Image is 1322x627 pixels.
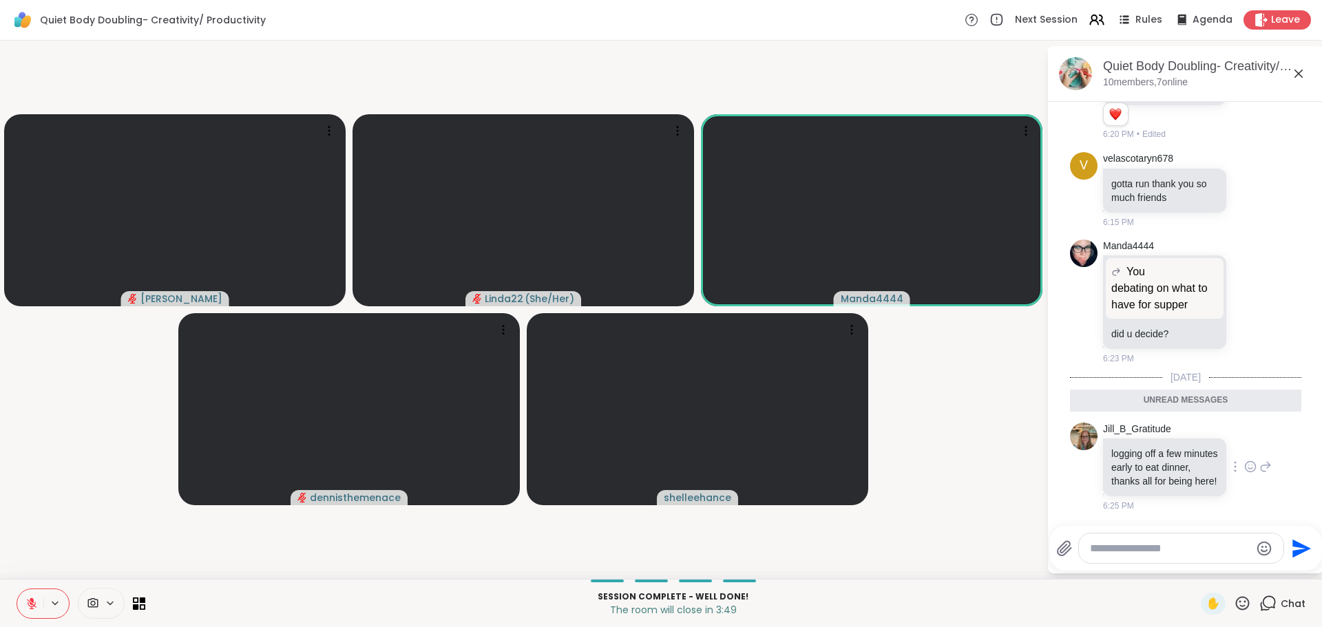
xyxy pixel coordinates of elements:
[485,292,523,306] span: Linda22
[1281,597,1305,610] span: Chat
[154,603,1193,617] p: The room will close in 3:49
[1015,13,1078,27] span: Next Session
[525,292,574,306] span: ( She/Her )
[1103,76,1188,89] p: 10 members, 7 online
[1104,103,1128,125] div: Reaction list
[297,493,307,502] span: audio-muted
[1103,128,1134,140] span: 6:20 PM
[1193,13,1232,27] span: Agenda
[310,491,401,504] span: dennisthemenace
[472,294,482,304] span: audio-muted
[1070,240,1098,267] img: https://sharewell-space-live.sfo3.digitaloceanspaces.com/user-generated/9d626cd0-0697-47e5-a38d-3...
[1137,128,1140,140] span: •
[1103,216,1134,229] span: 6:15 PM
[11,8,34,32] img: ShareWell Logomark
[1256,540,1272,557] button: Emoji picker
[1206,595,1220,612] span: ✋
[154,591,1193,603] p: Session Complete - well done!
[1111,177,1218,204] p: gotta run thank you so much friends
[1111,327,1218,341] p: did u decide?
[1059,57,1092,90] img: Quiet Body Doubling- Creativity/ Productivity , Oct 13
[1070,390,1301,412] div: Unread messages
[1108,109,1122,120] button: Reactions: love
[1135,13,1162,27] span: Rules
[1103,58,1312,75] div: Quiet Body Doubling- Creativity/ Productivity , [DATE]
[1271,13,1300,27] span: Leave
[1103,152,1173,166] a: velascotaryn678
[1103,240,1154,253] a: Manda4444
[1111,447,1218,488] p: logging off a few minutes early to eat dinner, thanks all for being here!
[1103,500,1134,512] span: 6:25 PM
[1103,423,1171,436] a: Jill_B_Gratitude
[1111,280,1218,313] p: debating on what to have for supper
[841,292,903,306] span: Manda4444
[140,292,222,306] span: [PERSON_NAME]
[1070,423,1098,450] img: https://sharewell-space-live.sfo3.digitaloceanspaces.com/user-generated/2564abe4-c444-4046-864b-7...
[1080,156,1088,175] span: v
[40,13,266,27] span: Quiet Body Doubling- Creativity/ Productivity
[1284,533,1315,564] button: Send
[1142,128,1166,140] span: Edited
[1103,352,1134,365] span: 6:23 PM
[1126,264,1145,280] span: You
[1090,542,1250,555] textarea: Type your message
[1162,370,1209,384] span: [DATE]
[664,491,731,504] span: shelleehance
[128,294,138,304] span: audio-muted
